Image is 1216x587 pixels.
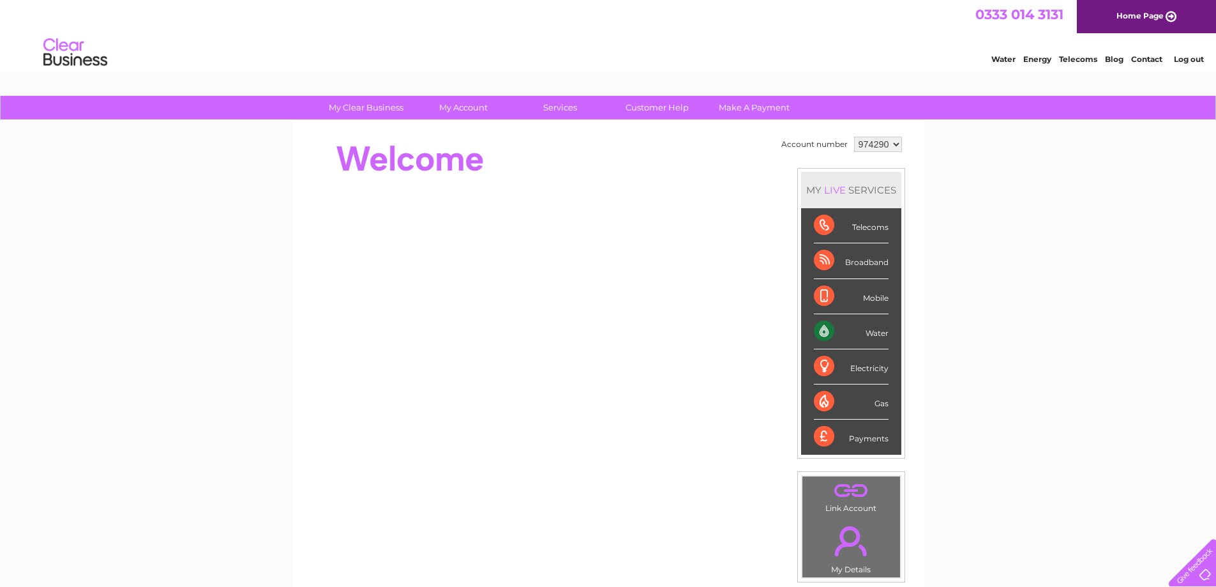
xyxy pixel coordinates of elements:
[507,96,613,119] a: Services
[814,243,889,278] div: Broadband
[702,96,807,119] a: Make A Payment
[814,314,889,349] div: Water
[814,420,889,454] div: Payments
[1131,54,1162,64] a: Contact
[802,476,901,516] td: Link Account
[814,208,889,243] div: Telecoms
[1174,54,1204,64] a: Log out
[1105,54,1123,64] a: Blog
[814,279,889,314] div: Mobile
[313,96,419,119] a: My Clear Business
[802,515,901,578] td: My Details
[806,519,897,563] a: .
[814,349,889,385] div: Electricity
[307,7,910,62] div: Clear Business is a trading name of Verastar Limited (registered in [GEOGRAPHIC_DATA] No. 3667643...
[1023,54,1051,64] a: Energy
[43,33,108,72] img: logo.png
[604,96,710,119] a: Customer Help
[822,184,848,196] div: LIVE
[801,172,901,208] div: MY SERVICES
[778,133,851,155] td: Account number
[410,96,516,119] a: My Account
[1059,54,1097,64] a: Telecoms
[991,54,1016,64] a: Water
[975,6,1063,22] a: 0333 014 3131
[814,385,889,420] div: Gas
[806,480,897,502] a: .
